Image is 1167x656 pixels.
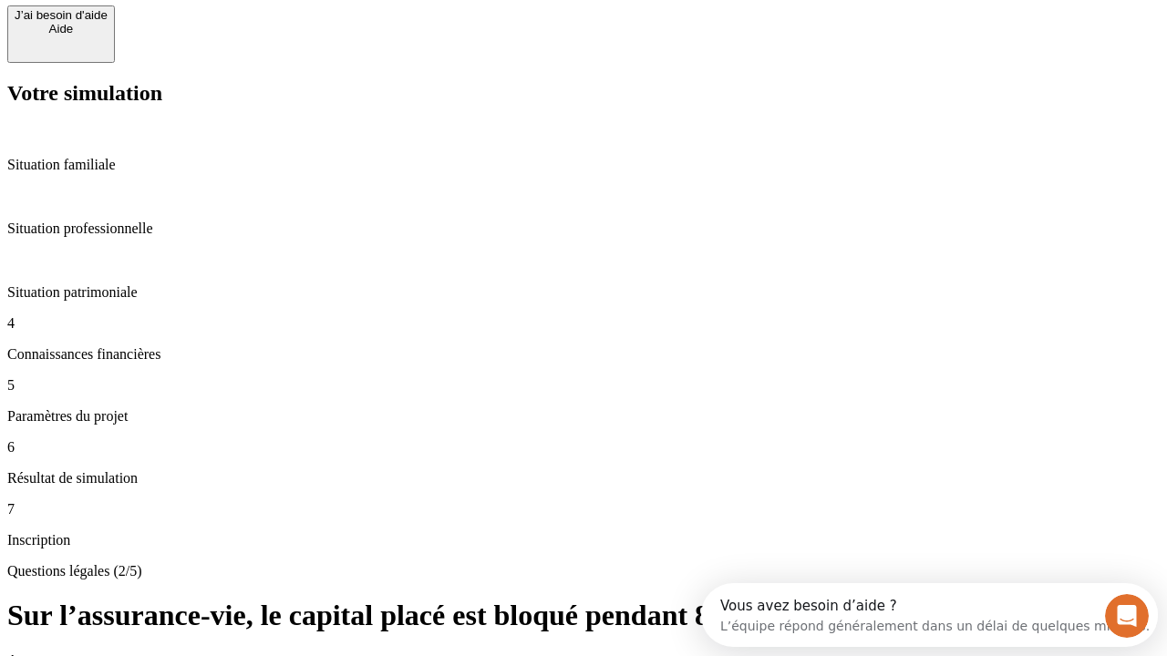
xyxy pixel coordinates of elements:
p: Situation professionnelle [7,220,1160,237]
h1: Sur l’assurance-vie, le capital placé est bloqué pendant 8 ans ? [7,599,1160,632]
p: 4 [7,315,1160,332]
iframe: Intercom live chat discovery launcher [701,583,1158,647]
button: J’ai besoin d'aideAide [7,5,115,63]
p: 5 [7,377,1160,394]
div: Ouvrir le Messenger Intercom [7,7,502,57]
p: Situation familiale [7,157,1160,173]
p: Situation patrimoniale [7,284,1160,301]
p: Questions légales (2/5) [7,563,1160,579]
div: L’équipe répond généralement dans un délai de quelques minutes. [19,30,449,49]
p: 6 [7,439,1160,456]
iframe: Intercom live chat [1105,594,1149,638]
p: Inscription [7,532,1160,548]
div: J’ai besoin d'aide [15,8,108,22]
div: Aide [15,22,108,36]
h2: Votre simulation [7,81,1160,106]
p: Résultat de simulation [7,470,1160,487]
p: Connaissances financières [7,346,1160,363]
p: Paramètres du projet [7,408,1160,425]
div: Vous avez besoin d’aide ? [19,15,449,30]
p: 7 [7,501,1160,518]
